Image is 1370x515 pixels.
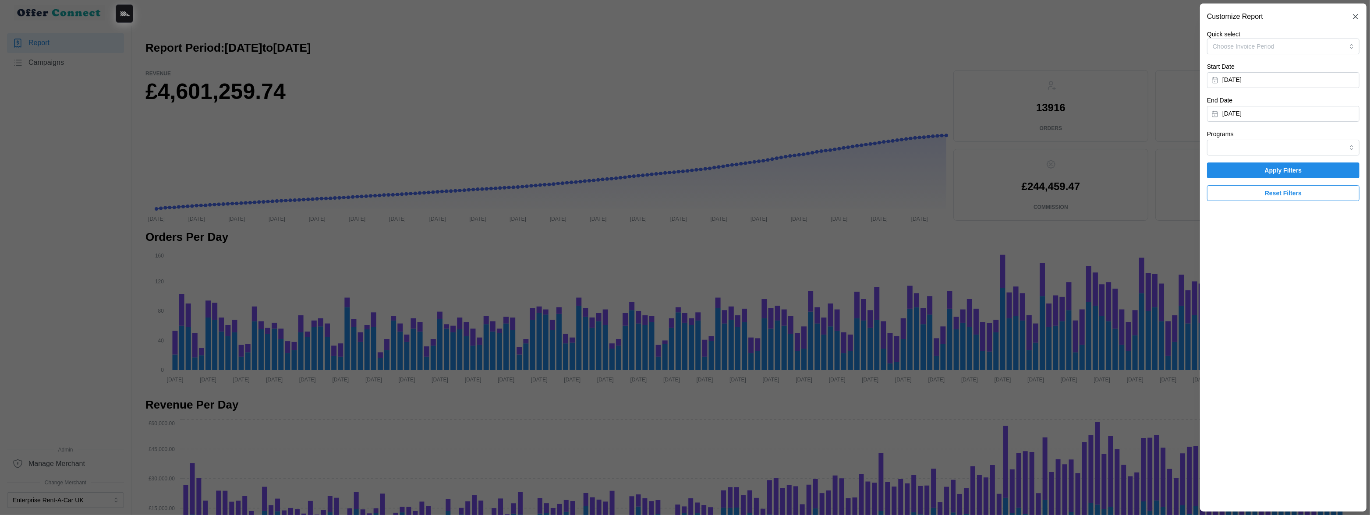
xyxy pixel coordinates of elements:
button: [DATE] [1207,106,1359,122]
label: Programs [1207,130,1234,139]
button: [DATE] [1207,72,1359,88]
label: End Date [1207,96,1232,106]
button: Reset Filters [1207,185,1359,201]
button: Choose Invoice Period [1207,39,1359,54]
label: Start Date [1207,62,1235,72]
button: Apply Filters [1207,162,1359,178]
p: Quick select [1207,30,1359,39]
h2: Customize Report [1207,13,1263,20]
span: Choose Invoice Period [1213,43,1274,50]
span: Apply Filters [1265,163,1302,178]
span: Reset Filters [1265,186,1302,201]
